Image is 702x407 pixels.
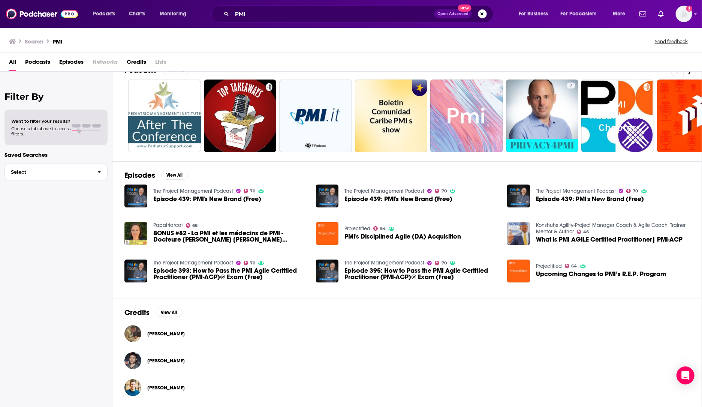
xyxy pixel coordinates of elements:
img: Upcoming Changes to PMI’s R.E.P. Program [507,260,530,282]
a: Charts [124,8,150,20]
button: Show profile menu [676,6,692,22]
button: Open AdvancedNew [434,9,472,18]
a: CreditsView All [124,308,183,317]
a: 70 [626,189,638,193]
span: 70 [442,261,447,265]
a: Paul Millerd [147,385,185,391]
a: All [9,56,16,71]
span: Want to filter your results? [11,119,70,124]
button: Select [4,164,108,180]
a: Upcoming Changes to PMI’s R.E.P. Program [536,271,666,277]
span: Episode 395: How to Pass the PMI Agile Certified Practitioner (PMI-ACP)® Exam (Free) [344,267,498,280]
a: Episode 393: How to Pass the PMI Agile Certified Practitioner (PMI-ACP)® Exam (Free) [153,267,307,280]
h2: Filter By [4,91,108,102]
button: Send feedback [653,38,690,45]
a: The Project Management Podcast [153,188,233,194]
button: open menu [513,8,558,20]
a: What is PMI AGILE Certified Practitioner| PMI-ACP [536,236,683,243]
a: 7 [567,83,575,89]
a: Projectified [536,263,562,269]
span: Podcasts [93,9,115,19]
a: Papatriarcat [153,222,183,228]
span: 64 [380,227,386,230]
span: Episode 439: PMI's New Brand (Free) [536,196,644,202]
img: Phillip Iscove [124,352,141,369]
span: Networks [93,56,118,71]
img: Episode 439: PMI's New Brand (Free) [316,185,339,207]
a: EpisodesView All [124,171,188,180]
a: 70 [435,189,447,193]
img: Episode 395: How to Pass the PMI Agile Certified Practitioner (PMI-ACP)® Exam (Free) [316,260,339,282]
a: 64 [373,226,386,231]
a: 7 [506,80,579,152]
img: Episode 393: How to Pass the PMI Agile Certified Practitioner (PMI-ACP)® Exam (Free) [124,260,147,282]
img: BONUS #82 - La PMI et les médecins de PMI - Docteure Anne Lise Ducanda [124,222,147,245]
img: Paul Millerd [124,379,141,396]
span: Episodes [59,56,84,71]
a: The Project Management Podcast [344,260,424,266]
a: PMI's Disciplined Agile (DA) Acquisition [344,233,461,240]
a: 70 [435,261,447,265]
a: Episode 439: PMI's New Brand (Free) [344,196,452,202]
span: 7 [570,82,572,90]
span: Charts [129,9,145,19]
a: Paul Michelman [147,331,185,337]
a: Konshuhs Agility-Project Manager Coach & Agile Coach, Trainer, Mentor & Author [536,222,687,235]
span: Monitoring [160,9,186,19]
span: 70 [442,189,447,193]
a: 70 [244,189,256,193]
img: Podchaser - Follow, Share and Rate Podcasts [6,7,78,21]
span: 64 [572,264,577,268]
button: Paul MillerdPaul Millerd [124,376,690,400]
img: What is PMI AGILE Certified Practitioner| PMI-ACP [507,222,530,245]
input: Search podcasts, credits, & more... [232,8,434,20]
a: Podcasts [25,56,50,71]
a: Credits [127,56,146,71]
a: Paul Michelman [124,325,141,342]
h2: Credits [124,308,150,317]
svg: Add a profile image [686,6,692,12]
img: Episode 439: PMI's New Brand (Free) [124,185,147,207]
button: Paul MichelmanPaul Michelman [124,322,690,346]
a: Show notifications dropdown [636,8,649,20]
span: 70 [250,189,255,193]
h3: Search [25,38,43,45]
span: 46 [584,230,589,234]
span: For Podcasters [561,9,597,19]
button: Phillip IscovePhillip Iscove [124,349,690,373]
span: BONUS #82 - La PMI et les médecins de PMI - Docteure [PERSON_NAME] [PERSON_NAME] Ducanda [153,230,307,243]
a: The Project Management Podcast [153,260,233,266]
a: 64 [565,264,577,268]
a: Episode 439: PMI's New Brand (Free) [507,185,530,207]
span: 70 [633,189,638,193]
a: BONUS #82 - La PMI et les médecins de PMI - Docteure Anne Lise Ducanda [153,230,307,243]
h2: Episodes [124,171,155,180]
a: Phillip Iscove [147,358,185,364]
img: PMI's Disciplined Agile (DA) Acquisition [316,222,339,245]
a: Episode 439: PMI's New Brand (Free) [153,196,261,202]
span: [PERSON_NAME] [147,331,185,337]
span: [PERSON_NAME] [147,358,185,364]
a: Projectified [344,225,370,232]
a: 70 [244,261,256,265]
a: Show notifications dropdown [655,8,667,20]
div: Open Intercom Messenger [677,366,695,384]
h3: PMI [52,38,63,45]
